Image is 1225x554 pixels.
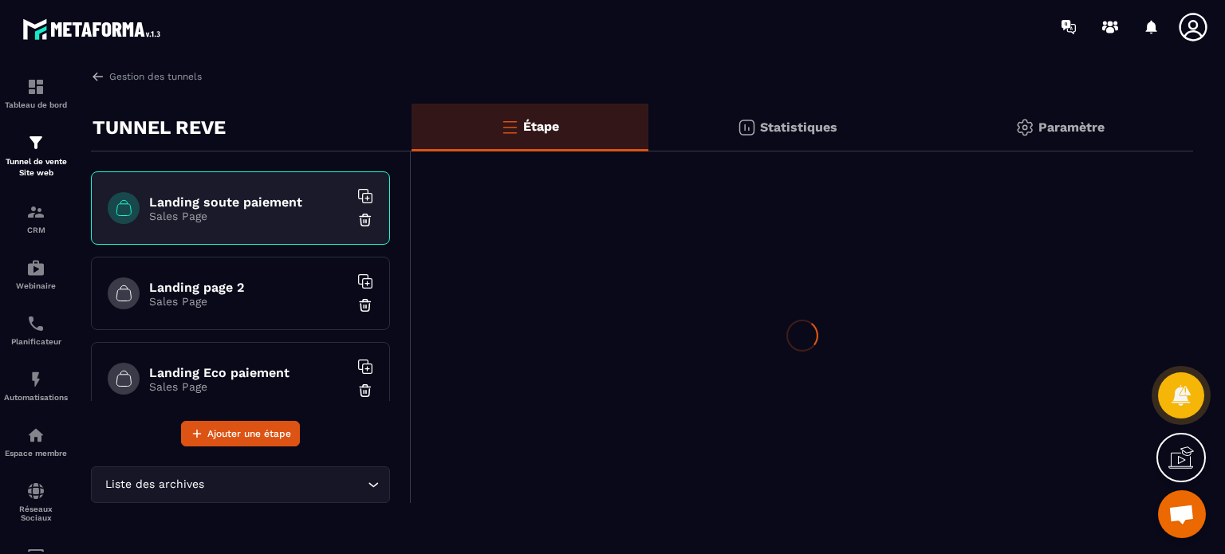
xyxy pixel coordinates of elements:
h6: Landing soute paiement [149,194,349,210]
p: Sales Page [149,380,349,393]
p: Webinaire [4,281,68,290]
p: Automatisations [4,393,68,402]
a: automationsautomationsAutomatisations [4,358,68,414]
h6: Landing page 2 [149,280,349,295]
img: bars-o.4a397970.svg [500,117,519,136]
p: TUNNEL REVE [93,112,226,143]
p: Sales Page [149,295,349,308]
p: CRM [4,226,68,234]
a: formationformationCRM [4,191,68,246]
img: scheduler [26,314,45,333]
div: Ouvrir le chat [1158,490,1206,538]
p: Espace membre [4,449,68,458]
input: Search for option [207,476,364,493]
a: social-networksocial-networkRéseaux Sociaux [4,470,68,534]
img: formation [26,133,45,152]
img: formation [26,202,45,222]
img: automations [26,258,45,277]
a: schedulerschedulerPlanificateur [4,302,68,358]
a: automationsautomationsWebinaire [4,246,68,302]
span: Liste des archives [101,476,207,493]
p: Planificateur [4,337,68,346]
p: Tableau de bord [4,100,68,109]
h6: Landing Eco paiement [149,365,349,380]
a: formationformationTunnel de vente Site web [4,121,68,191]
a: formationformationTableau de bord [4,65,68,121]
p: Sales Page [149,210,349,222]
p: Étape [523,119,559,134]
div: Search for option [91,466,390,503]
img: trash [357,297,373,313]
img: automations [26,426,45,445]
a: automationsautomationsEspace membre [4,414,68,470]
img: arrow [91,69,105,84]
a: Gestion des tunnels [91,69,202,84]
p: Statistiques [760,120,837,135]
span: Ajouter une étape [207,426,291,442]
img: setting-gr.5f69749f.svg [1015,118,1034,137]
img: trash [357,383,373,399]
img: logo [22,14,166,44]
p: Paramètre [1038,120,1105,135]
img: trash [357,212,373,228]
img: social-network [26,481,45,501]
img: stats.20deebd0.svg [737,118,756,137]
p: Tunnel de vente Site web [4,156,68,179]
img: automations [26,370,45,389]
img: formation [26,77,45,96]
p: Réseaux Sociaux [4,505,68,522]
button: Ajouter une étape [181,421,300,446]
